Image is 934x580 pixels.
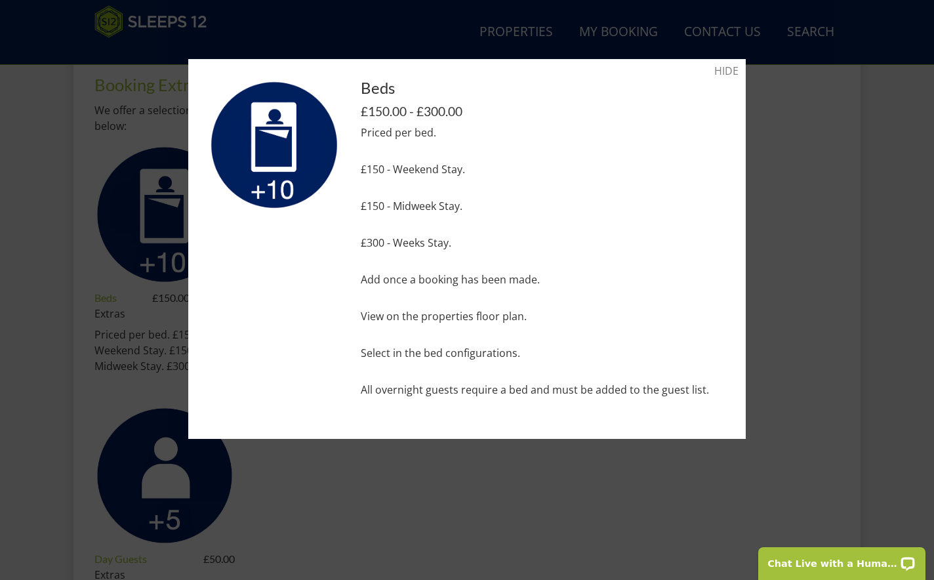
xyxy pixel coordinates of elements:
p: £300 - Weeks Stay. [361,235,725,251]
p: £150 - Midweek Stay. [361,198,725,214]
a: HIDE [714,63,739,79]
iframe: LiveChat chat widget [750,539,934,580]
h1: Beds [361,79,725,96]
p: Select in the bed configurations. [361,345,725,361]
p: Add once a booking has been made. [361,272,725,287]
p: View on the properties floor plan. [361,308,725,324]
p: £150 - Weekend Stay. [361,161,725,177]
h2: £150.00 - £300.00 [361,104,725,118]
p: Priced per bed. [361,125,725,140]
p: All overnight guests require a bed and must be added to the guest list. [361,382,725,398]
img: Beds [209,79,340,211]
